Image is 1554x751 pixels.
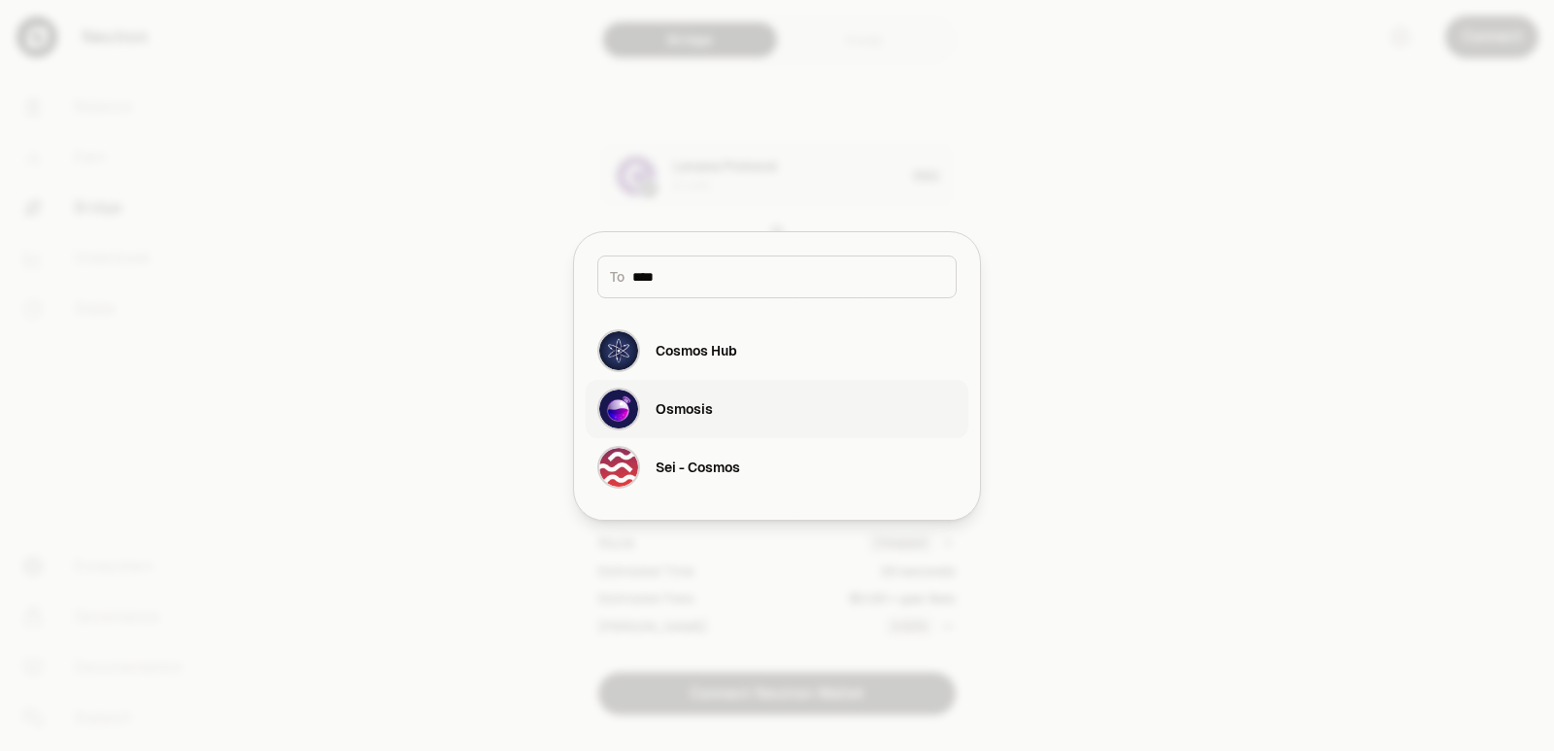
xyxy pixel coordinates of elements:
button: Cosmos Hub LogoCosmos Hub [586,322,968,380]
button: Osmosis LogoOsmosis [586,380,968,438]
span: To [610,267,625,287]
img: Osmosis Logo [597,388,640,430]
div: Osmosis [656,399,713,419]
button: Sei - Cosmos LogoSei - Cosmos [586,438,968,496]
div: Sei - Cosmos [656,458,740,477]
img: Cosmos Hub Logo [597,329,640,372]
div: Cosmos Hub [656,341,737,360]
img: Sei - Cosmos Logo [597,446,640,489]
